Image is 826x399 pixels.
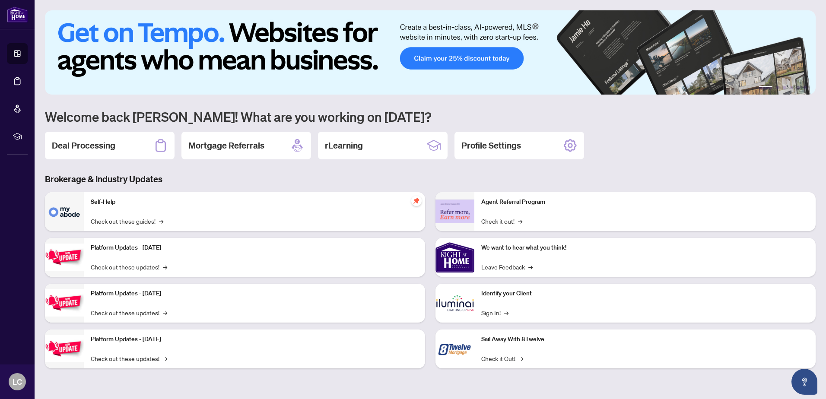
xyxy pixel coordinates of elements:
[45,108,816,125] h1: Welcome back [PERSON_NAME]! What are you working on [DATE]?
[481,262,533,272] a: Leave Feedback→
[783,86,786,89] button: 3
[481,243,809,253] p: We want to hear what you think!
[45,244,84,271] img: Platform Updates - July 21, 2025
[91,335,418,344] p: Platform Updates - [DATE]
[481,335,809,344] p: Sail Away With 8Twelve
[797,86,800,89] button: 5
[91,308,167,317] a: Check out these updates!→
[45,289,84,317] img: Platform Updates - July 8, 2025
[91,243,418,253] p: Platform Updates - [DATE]
[411,196,422,206] span: pushpin
[159,216,163,226] span: →
[481,308,508,317] a: Sign In!→
[461,139,521,152] h2: Profile Settings
[435,199,474,223] img: Agent Referral Program
[163,354,167,363] span: →
[13,376,22,388] span: LC
[7,6,28,22] img: logo
[481,289,809,298] p: Identify your Client
[528,262,533,272] span: →
[481,354,523,363] a: Check it Out!→
[45,192,84,231] img: Self-Help
[519,354,523,363] span: →
[45,173,816,185] h3: Brokerage & Industry Updates
[791,369,817,395] button: Open asap
[45,335,84,362] img: Platform Updates - June 23, 2025
[91,262,167,272] a: Check out these updates!→
[91,197,418,207] p: Self-Help
[504,308,508,317] span: →
[91,289,418,298] p: Platform Updates - [DATE]
[790,86,793,89] button: 4
[45,10,816,95] img: Slide 0
[91,216,163,226] a: Check out these guides!→
[52,139,115,152] h2: Deal Processing
[163,308,167,317] span: →
[481,216,522,226] a: Check it out!→
[518,216,522,226] span: →
[91,354,167,363] a: Check out these updates!→
[776,86,779,89] button: 2
[435,284,474,323] img: Identify your Client
[759,86,772,89] button: 1
[435,238,474,277] img: We want to hear what you think!
[804,86,807,89] button: 6
[325,139,363,152] h2: rLearning
[188,139,264,152] h2: Mortgage Referrals
[435,329,474,368] img: Sail Away With 8Twelve
[481,197,809,207] p: Agent Referral Program
[163,262,167,272] span: →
